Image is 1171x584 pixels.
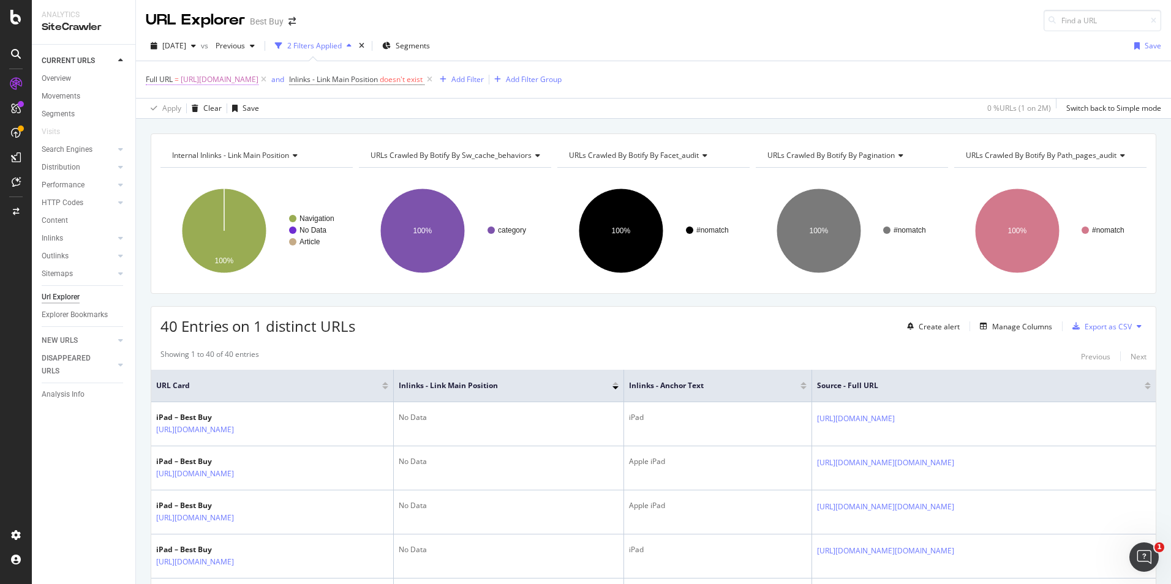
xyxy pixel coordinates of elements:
span: Previous [211,40,245,51]
a: Visits [42,125,72,138]
div: Clear [203,103,222,113]
span: URLs Crawled By Botify By facet_audit [569,150,699,160]
span: URLs Crawled By Botify By path_pages_audit [966,150,1116,160]
div: Performance [42,179,85,192]
text: No Data [299,226,326,234]
div: Apple iPad [629,456,807,467]
span: 1 [1154,542,1164,552]
div: Save [1145,40,1161,51]
div: Outlinks [42,250,69,263]
span: Inlinks - Link Main Position [399,380,594,391]
span: 40 Entries on 1 distinct URLs [160,316,355,336]
span: = [175,74,179,84]
a: [URL][DOMAIN_NAME] [817,413,895,425]
span: Internal Inlinks - Link Main Position [172,150,289,160]
span: Segments [396,40,430,51]
div: NEW URLS [42,334,78,347]
div: Apple iPad [629,500,807,511]
div: Sitemaps [42,268,73,280]
text: Article [299,238,320,246]
a: Movements [42,90,127,103]
a: Url Explorer [42,291,127,304]
span: Inlinks - Link Main Position [289,74,378,84]
div: 0 % URLs ( 1 on 2M ) [987,103,1051,113]
a: [URL][DOMAIN_NAME][DOMAIN_NAME] [817,457,954,469]
div: Distribution [42,161,80,174]
div: Showing 1 to 40 of 40 entries [160,349,259,364]
text: 100% [215,256,234,265]
button: Previous [1081,349,1110,364]
button: [DATE] [146,36,201,56]
a: DISAPPEARED URLS [42,352,115,378]
div: Segments [42,108,75,121]
div: and [271,74,284,84]
a: Analysis Info [42,388,127,401]
a: Search Engines [42,143,115,156]
text: 100% [1008,226,1027,235]
h4: Internal Inlinks - Link Main Position [170,146,342,165]
div: Add Filter [451,74,484,84]
a: [URL][DOMAIN_NAME] [156,556,234,568]
span: URLs Crawled By Botify By sw_cache_behaviors [371,150,532,160]
div: DISAPPEARED URLS [42,352,104,378]
h4: URLs Crawled By Botify By sw_cache_behaviors [368,146,550,165]
div: Search Engines [42,143,92,156]
div: CURRENT URLS [42,54,95,67]
div: Export as CSV [1085,321,1132,332]
div: Switch back to Simple mode [1066,103,1161,113]
text: #nomatch [894,226,926,234]
span: 2025 Jul. 29th [162,40,186,51]
a: Sitemaps [42,268,115,280]
div: Apply [162,103,181,113]
svg: A chart. [359,178,551,284]
div: iPad – Best Buy [156,456,287,467]
a: Content [42,214,127,227]
div: iPad – Best Buy [156,544,287,555]
button: Add Filter [435,72,484,87]
div: iPad [629,412,807,423]
div: Create alert [919,321,960,332]
div: iPad [629,544,807,555]
a: NEW URLS [42,334,115,347]
a: Performance [42,179,115,192]
div: Content [42,214,68,227]
a: CURRENT URLS [42,54,115,67]
a: Outlinks [42,250,115,263]
div: Add Filter Group [506,74,562,84]
span: URL Card [156,380,379,391]
text: 100% [413,226,432,235]
span: Inlinks - Anchor Text [629,380,782,391]
a: [URL][DOMAIN_NAME][DOMAIN_NAME] [817,501,954,513]
button: Save [1129,36,1161,56]
text: #nomatch [696,226,729,234]
div: A chart. [557,178,750,284]
a: Explorer Bookmarks [42,309,127,321]
button: and [271,73,284,85]
span: Source - Full URL [817,380,1126,391]
button: Switch back to Simple mode [1061,99,1161,118]
div: 2 Filters Applied [287,40,342,51]
iframe: Intercom live chat [1129,542,1159,572]
text: 100% [612,226,631,235]
div: Next [1131,351,1147,362]
div: Overview [42,72,71,85]
a: Segments [42,108,127,121]
button: Create alert [902,316,960,336]
div: iPad – Best Buy [156,412,287,423]
a: [URL][DOMAIN_NAME][DOMAIN_NAME] [817,545,954,557]
button: Segments [377,36,435,56]
text: #nomatch [1092,226,1124,234]
span: [URL][DOMAIN_NAME] [181,71,258,88]
svg: A chart. [954,178,1145,284]
div: Movements [42,90,80,103]
a: HTTP Codes [42,197,115,209]
h4: URLs Crawled By Botify By path_pages_audit [963,146,1135,165]
text: Navigation [299,214,334,223]
a: Overview [42,72,127,85]
div: A chart. [160,178,353,284]
div: Manage Columns [992,321,1052,332]
div: Url Explorer [42,291,80,304]
text: 100% [810,226,829,235]
div: A chart. [756,178,946,284]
